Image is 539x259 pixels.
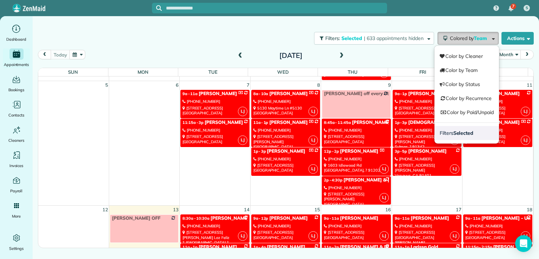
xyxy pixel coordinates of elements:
span: Payroll [10,187,23,194]
span: LJ [450,231,459,241]
span: 11:15a - 3p [182,120,204,125]
span: LJ [238,107,247,116]
span: LJ [521,107,530,116]
span: Filters: [325,35,340,41]
div: [STREET_ADDRESS][PERSON_NAME] Sylmar, ? 91342 [395,134,459,149]
strong: Selected [453,130,474,136]
span: Dashboard [6,36,26,43]
a: 7 [246,81,250,89]
button: Focus search [152,5,162,11]
div: [STREET_ADDRESS] [GEOGRAPHIC_DATA] [182,106,247,116]
span: 11a - 2p [324,245,339,250]
span: LJ [238,135,247,145]
div: [STREET_ADDRESS] [GEOGRAPHIC_DATA] [182,134,247,144]
span: Fri [419,69,426,75]
a: Cleaners [3,124,30,144]
div: [STREET_ADDRESS] [GEOGRAPHIC_DATA] [324,230,388,240]
span: [PERSON_NAME] [481,120,520,125]
a: Color by Status [434,77,499,91]
a: Color by Recurrence [434,91,499,105]
div: [STREET_ADDRESS] [GEOGRAPHIC_DATA] [253,163,318,173]
span: Bookings [8,86,25,93]
span: LJ [308,107,318,116]
span: 9a - 1p [395,91,407,96]
span: Mon [138,69,148,75]
span: [PERSON_NAME] [411,215,449,221]
div: [PHONE_NUMBER] [253,224,318,228]
div: [STREET_ADDRESS][PERSON_NAME] [GEOGRAPHIC_DATA] [253,134,318,149]
span: 11:15a - 2:15p [465,245,492,250]
span: 11a - 1p [182,245,198,250]
span: 9a - 11a [465,216,480,221]
span: Wed [277,69,289,75]
div: [STREET_ADDRESS][PERSON_NAME] Loz Feliz ?, [GEOGRAPHIC_DATA] ? [182,230,247,245]
span: 11a - 1p [395,245,410,250]
span: 11a - 1p [253,120,268,125]
div: [PHONE_NUMBER] [395,128,459,133]
span: [PERSON_NAME] [211,215,249,221]
span: [PERSON_NAME] OFF [112,215,160,221]
a: FiltersSelected [434,126,499,140]
a: Color by Team [434,63,499,77]
span: [PERSON_NAME] [408,91,446,97]
a: 8 [317,81,321,89]
span: [PERSON_NAME] [269,215,307,221]
a: 18 [526,206,533,214]
span: [PERSON_NAME] [269,120,307,125]
span: LJ [450,164,459,174]
div: 7 unread notifications [504,1,518,16]
div: 1603 Idlewood Rd [GEOGRAPHIC_DATA], ? 91202 [324,163,388,173]
a: 12 [102,206,109,214]
span: Colored by [450,35,490,41]
svg: Focus search [156,5,162,11]
span: Invoices [9,162,24,169]
span: 8a - 10a [253,91,268,96]
span: Team [474,35,488,41]
span: LJ [521,231,530,241]
div: [PHONE_NUMBER] [395,157,459,161]
span: [PERSON_NAME] [267,148,305,154]
div: [STREET_ADDRESS] [GEOGRAPHIC_DATA] [395,106,459,116]
a: Appointments [3,48,30,68]
div: [STREET_ADDRESS] [GEOGRAPHIC_DATA] [253,230,318,240]
a: Filters: Selected | 633 appointments hidden [311,32,434,45]
span: 9a - 12p [253,216,268,221]
span: 8:45a - 11:45a [324,120,351,125]
span: [PERSON_NAME] & [PERSON_NAME] [344,177,426,183]
span: Selected [341,35,362,41]
span: LJ [308,231,318,241]
a: 15 [314,206,321,214]
span: [PERSON_NAME] [269,91,307,97]
a: Contacts [3,99,30,119]
span: [PERSON_NAME] [267,244,305,250]
button: prev [38,50,51,59]
span: LJ [379,231,389,241]
span: 8:30a - 10:30a [182,216,209,221]
span: Contacts [8,112,24,119]
span: [PERSON_NAME] [408,148,446,154]
span: [PERSON_NAME] [352,120,390,125]
a: Color by Cleaner [434,49,499,63]
div: [PHONE_NUMBER] [182,99,247,104]
div: [STREET_ADDRESS] [PERSON_NAME][GEOGRAPHIC_DATA] [324,192,388,207]
div: 5130 Maytime Ln #5130 [GEOGRAPHIC_DATA] [253,106,318,116]
span: Sun [68,69,78,75]
a: Bookings [3,74,30,93]
a: 17 [455,206,462,214]
span: LJ [521,135,530,145]
span: LJ [379,164,389,174]
a: Settings [3,232,30,252]
a: 14 [243,206,250,214]
span: Settings [9,245,24,252]
span: [PERSON_NAME] [205,120,243,125]
div: [PHONE_NUMBER] [324,224,388,228]
span: 9a - 11a [395,216,410,221]
div: Open Intercom Messenger [515,235,532,252]
div: [STREET_ADDRESS] [GEOGRAPHIC_DATA] [465,230,530,240]
span: LJ [308,164,318,174]
div: [PHONE_NUMBER] [324,157,388,161]
span: 9a - 11a [324,216,339,221]
span: [PERSON_NAME] & [PERSON_NAME] [340,244,422,250]
a: 6 [175,81,179,89]
span: [DEMOGRAPHIC_DATA][PERSON_NAME] [408,120,500,125]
